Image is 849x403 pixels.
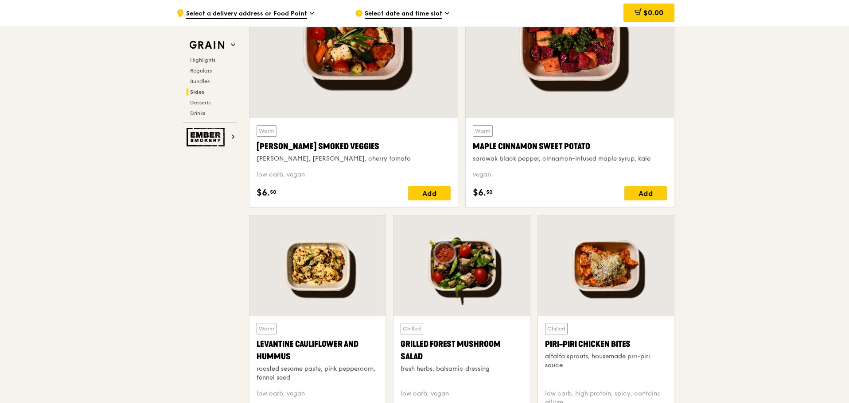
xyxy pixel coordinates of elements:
div: Warm [257,125,277,137]
div: vegan [473,170,667,179]
div: Piri-piri Chicken Bites [545,338,667,350]
span: $6. [257,186,270,200]
span: 50 [270,188,277,196]
div: fresh herbs, balsamic dressing [401,365,522,373]
span: $0.00 [643,8,663,17]
div: Maple Cinnamon Sweet Potato [473,140,667,153]
span: Regulars [190,68,212,74]
div: Add [408,186,451,200]
div: Levantine Cauliflower and Hummus [257,338,378,363]
span: Bundles [190,78,210,84]
div: Chilled [401,323,423,334]
div: alfalfa sprouts, housemade piri-piri sauce [545,352,667,370]
span: 50 [486,188,493,196]
div: Grilled Forest Mushroom Salad [401,338,522,363]
span: Desserts [190,100,210,106]
span: Drinks [190,110,205,116]
div: low carb, vegan [257,170,451,179]
div: sarawak black pepper, cinnamon-infused maple syrup, kale [473,154,667,163]
span: Highlights [190,57,215,63]
div: Warm [473,125,493,137]
img: Ember Smokery web logo [187,128,227,146]
div: Add [624,186,667,200]
span: Select a delivery address or Food Point [186,9,307,19]
div: [PERSON_NAME] Smoked Veggies [257,140,451,153]
img: Grain web logo [187,37,227,53]
div: Chilled [545,323,568,334]
div: [PERSON_NAME], [PERSON_NAME], cherry tomato [257,154,451,163]
span: Select date and time slot [365,9,442,19]
span: $6. [473,186,486,200]
div: Warm [257,323,277,334]
span: Sides [190,89,204,95]
div: roasted sesame paste, pink peppercorn, fennel seed [257,365,378,382]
